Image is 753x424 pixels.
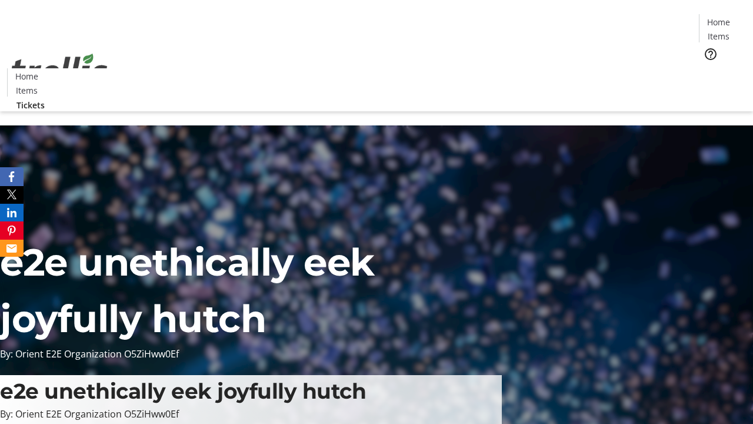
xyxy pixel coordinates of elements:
[699,30,737,42] a: Items
[708,30,729,42] span: Items
[699,68,746,81] a: Tickets
[16,99,45,111] span: Tickets
[7,41,112,100] img: Orient E2E Organization O5ZiHww0Ef's Logo
[15,70,38,82] span: Home
[699,16,737,28] a: Home
[8,84,45,97] a: Items
[707,16,730,28] span: Home
[708,68,737,81] span: Tickets
[16,84,38,97] span: Items
[7,99,54,111] a: Tickets
[8,70,45,82] a: Home
[699,42,722,66] button: Help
